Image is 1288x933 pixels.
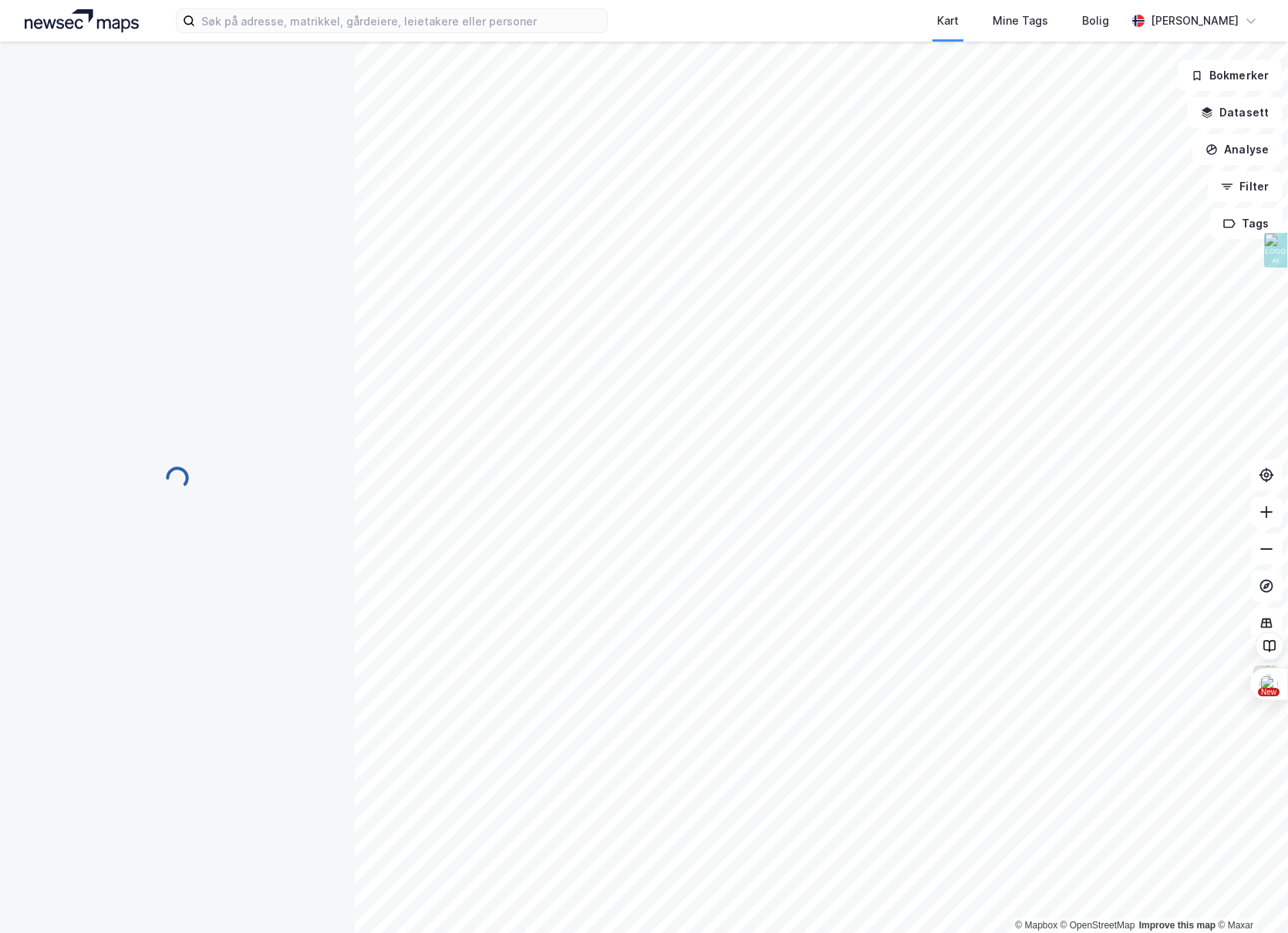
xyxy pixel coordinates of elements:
[1015,920,1057,931] a: Mapbox
[993,12,1048,30] div: Mine Tags
[165,466,190,490] img: spinner.a6d8c91a73a9ac5275cf975e30b51cfb.svg
[1208,171,1282,202] button: Filter
[1060,920,1135,931] a: OpenStreetMap
[1151,12,1239,30] div: [PERSON_NAME]
[1211,859,1288,933] div: Kontrollprogram for chat
[1211,859,1288,933] iframe: Chat Widget
[1210,208,1282,239] button: Tags
[1139,920,1216,931] a: Improve this map
[1082,12,1109,30] div: Bolig
[1188,97,1282,128] button: Datasett
[1178,60,1282,91] button: Bokmerker
[195,9,607,32] input: Søk på adresse, matrikkel, gårdeiere, leietakere eller personer
[25,9,139,32] img: logo.a4113a55bc3d86da70a041830d287a7e.svg
[937,12,959,30] div: Kart
[1192,134,1282,165] button: Analyse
